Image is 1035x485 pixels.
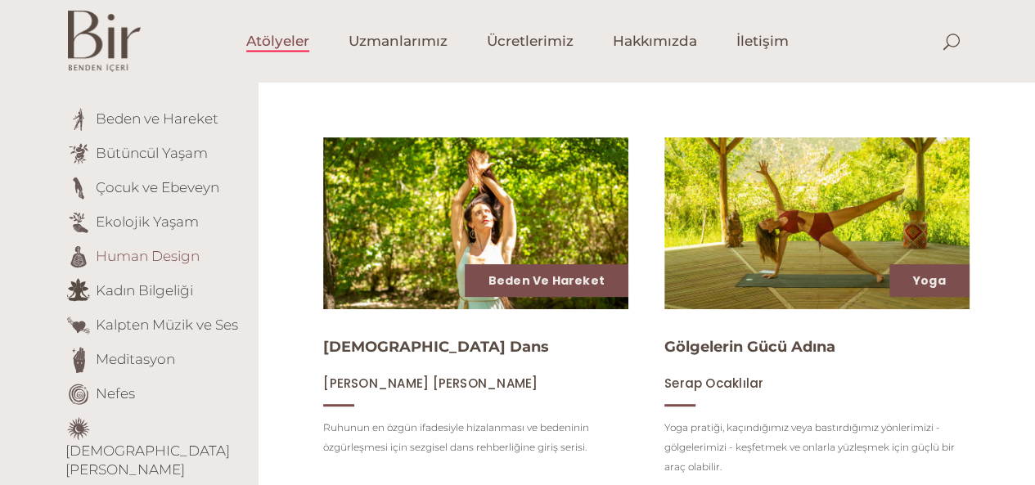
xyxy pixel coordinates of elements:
[323,375,538,391] a: [PERSON_NAME] [PERSON_NAME]
[96,316,238,332] a: Kalpten Müzik ve Ses
[96,384,135,401] a: Nefes
[664,375,763,392] span: Serap Ocaklılar
[323,338,549,356] a: [DEMOGRAPHIC_DATA] Dans
[323,375,538,392] span: [PERSON_NAME] [PERSON_NAME]
[96,281,193,298] a: Kadın Bilgeliği
[664,375,763,391] a: Serap Ocaklılar
[65,442,230,478] a: [DEMOGRAPHIC_DATA][PERSON_NAME]
[664,418,970,477] p: Yoga pratiği, kaçındığımız veya bastırdığımız yönlerimizi - gölgelerimizi - keşfetmek ve onlarla ...
[736,32,789,51] span: İletişim
[246,32,309,51] span: Atölyeler
[488,272,605,289] a: Beden ve Hareket
[349,32,448,51] span: Uzmanlarımız
[96,144,208,160] a: Bütüncül Yaşam
[487,32,574,51] span: Ücretlerimiz
[323,418,628,457] p: Ruhunun en özgün ifadesiyle hizalanması ve bedeninin özgürleşmesi için sezgisel dans rehberliğine...
[664,338,835,356] a: Gölgelerin Gücü Adına
[96,213,199,229] a: Ekolojik Yaşam
[96,178,219,195] a: Çocuk ve Ebeveyn
[96,247,200,263] a: Human Design
[913,272,946,289] a: Yoga
[96,110,218,126] a: Beden ve Hareket
[96,350,175,366] a: Meditasyon
[613,32,697,51] span: Hakkımızda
